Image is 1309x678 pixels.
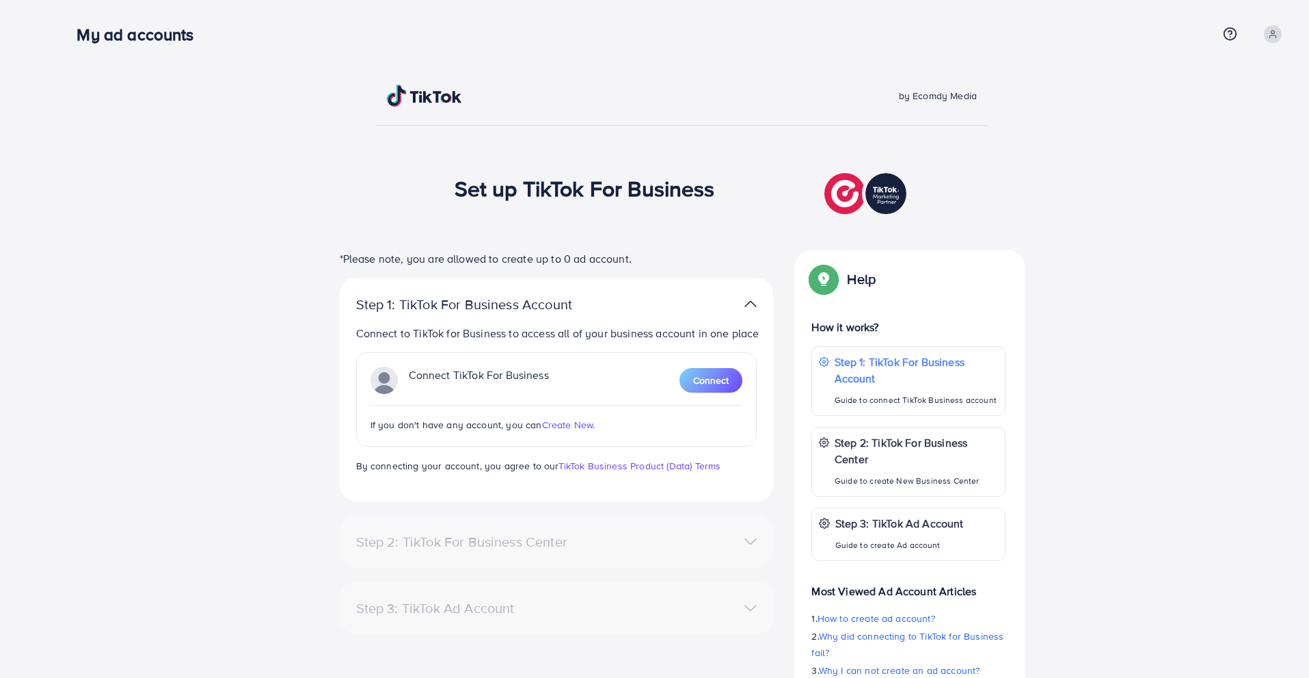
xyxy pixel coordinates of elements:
[818,664,980,677] span: Why I can not create an ad account?
[811,319,1006,335] p: How it works?
[455,175,715,201] h1: Set up TikTok For Business
[340,250,773,267] p: *Please note, you are allowed to create up to 0 ad account.
[811,267,836,291] img: Popup guide
[387,85,462,107] img: TikTok
[847,271,876,287] p: Help
[811,629,1003,660] span: Why did connecting to TikTok for Business fail?
[811,610,1006,627] p: 1.
[835,354,998,387] p: Step 1: TikTok For Business Account
[835,537,964,553] p: Guide to create Ad account
[817,612,934,625] span: How to create ad account?
[811,572,1006,599] p: Most Viewed Ad Account Articles
[77,25,204,44] h3: My ad accounts
[835,515,964,532] p: Step 3: TikTok Ad Account
[835,473,998,489] p: Guide to create New Business Center
[835,392,998,408] p: Guide to connect TikTok Business account
[899,89,977,103] span: by Ecomdy Media
[744,294,757,314] img: TikTok partner
[824,170,910,218] img: TikTok partner
[835,434,998,467] p: Step 2: TikTok For Business Center
[356,296,616,313] p: Step 1: TikTok For Business Account
[811,628,1006,661] p: 2.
